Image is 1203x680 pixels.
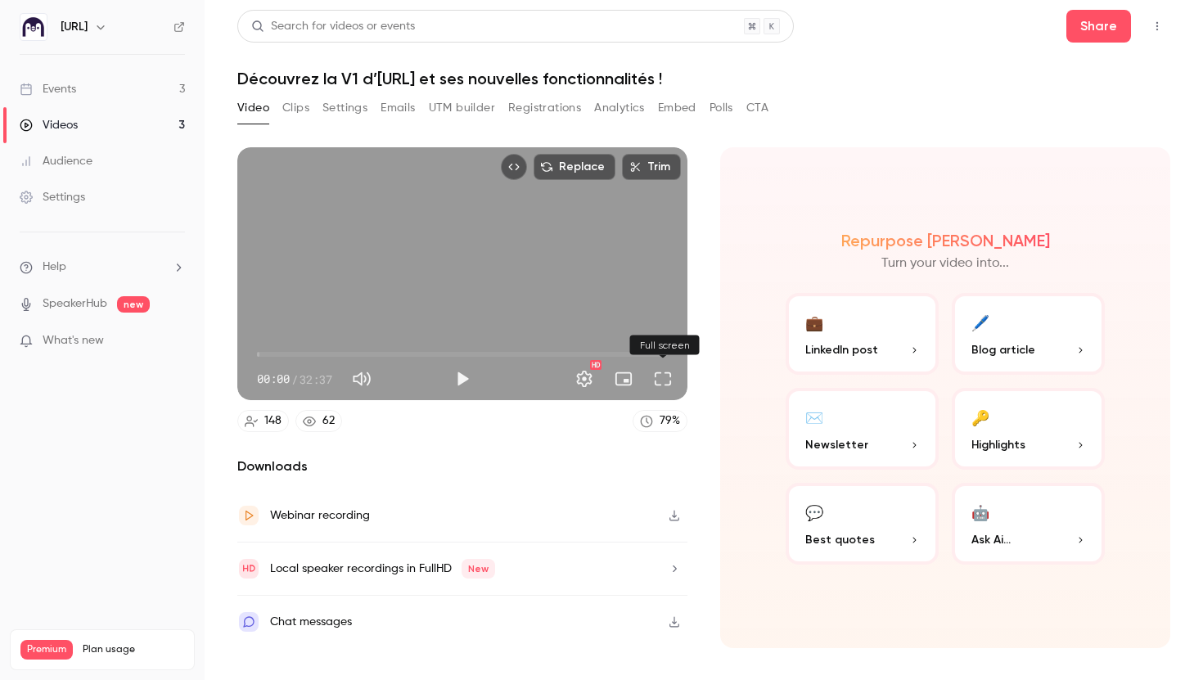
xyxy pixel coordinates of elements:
[805,404,823,430] div: ✉️
[805,341,878,358] span: LinkedIn post
[237,457,687,476] h2: Downloads
[971,309,989,335] div: 🖊️
[20,640,73,660] span: Premium
[590,360,601,370] div: HD
[633,410,687,432] a: 79%
[1066,10,1131,43] button: Share
[594,95,645,121] button: Analytics
[534,154,615,180] button: Replace
[20,81,76,97] div: Events
[322,412,335,430] div: 62
[805,499,823,525] div: 💬
[971,531,1011,548] span: Ask Ai...
[630,335,700,355] div: Full screen
[462,559,495,579] span: New
[165,334,185,349] iframe: Noticeable Trigger
[429,95,495,121] button: UTM builder
[710,95,733,121] button: Polls
[270,612,352,632] div: Chat messages
[257,371,290,388] span: 00:00
[568,363,601,395] button: Settings
[786,483,939,565] button: 💬Best quotes
[43,259,66,276] span: Help
[607,363,640,395] button: Turn on miniplayer
[647,363,679,395] button: Full screen
[381,95,415,121] button: Emails
[20,189,85,205] div: Settings
[270,506,370,525] div: Webinar recording
[805,531,875,548] span: Best quotes
[952,388,1105,470] button: 🔑Highlights
[971,436,1025,453] span: Highlights
[295,410,342,432] a: 62
[83,643,184,656] span: Plan usage
[508,95,581,121] button: Registrations
[345,363,378,395] button: Mute
[20,14,47,40] img: Ed.ai
[971,404,989,430] div: 🔑
[971,341,1035,358] span: Blog article
[622,154,681,180] button: Trim
[264,412,282,430] div: 148
[237,95,269,121] button: Video
[43,295,107,313] a: SpeakerHub
[971,499,989,525] div: 🤖
[786,293,939,375] button: 💼LinkedIn post
[805,436,868,453] span: Newsletter
[20,259,185,276] li: help-dropdown-opener
[660,412,680,430] div: 79 %
[20,153,92,169] div: Audience
[658,95,696,121] button: Embed
[282,95,309,121] button: Clips
[270,559,495,579] div: Local speaker recordings in FullHD
[117,296,150,313] span: new
[237,410,289,432] a: 148
[237,69,1170,88] h1: Découvrez la V1 d’[URL] et ses nouvelles fonctionnalités !
[251,18,415,35] div: Search for videos or events
[43,332,104,349] span: What's new
[1144,13,1170,39] button: Top Bar Actions
[746,95,768,121] button: CTA
[786,388,939,470] button: ✉️Newsletter
[291,371,298,388] span: /
[952,483,1105,565] button: 🤖Ask Ai...
[20,117,78,133] div: Videos
[952,293,1105,375] button: 🖊️Blog article
[322,95,367,121] button: Settings
[446,363,479,395] button: Play
[257,371,332,388] div: 00:00
[300,371,332,388] span: 32:37
[501,154,527,180] button: Embed video
[805,309,823,335] div: 💼
[881,254,1009,273] p: Turn your video into...
[61,19,88,35] h6: [URL]
[841,231,1050,250] h2: Repurpose [PERSON_NAME]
